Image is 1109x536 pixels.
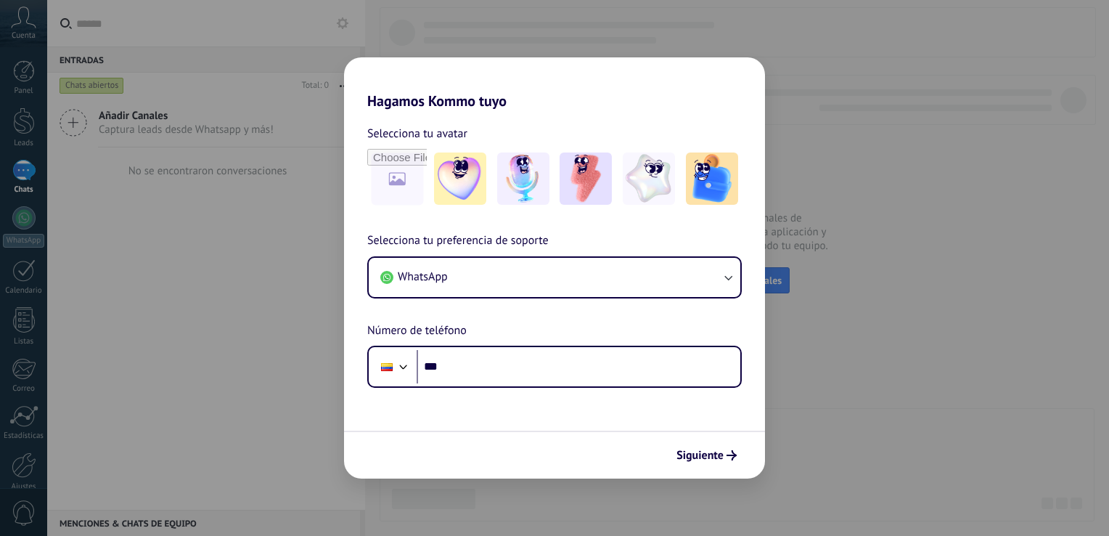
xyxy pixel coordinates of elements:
[367,124,467,143] span: Selecciona tu avatar
[367,322,467,341] span: Número de teléfono
[373,352,401,382] div: Colombia: + 57
[497,153,549,205] img: -2.jpeg
[344,57,765,110] h2: Hagamos Kommo tuyo
[560,153,612,205] img: -3.jpeg
[398,269,448,284] span: WhatsApp
[623,153,675,205] img: -4.jpeg
[686,153,738,205] img: -5.jpeg
[676,450,724,460] span: Siguiente
[670,443,743,468] button: Siguiente
[367,232,549,251] span: Selecciona tu preferencia de soporte
[434,153,486,205] img: -1.jpeg
[369,258,740,297] button: WhatsApp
